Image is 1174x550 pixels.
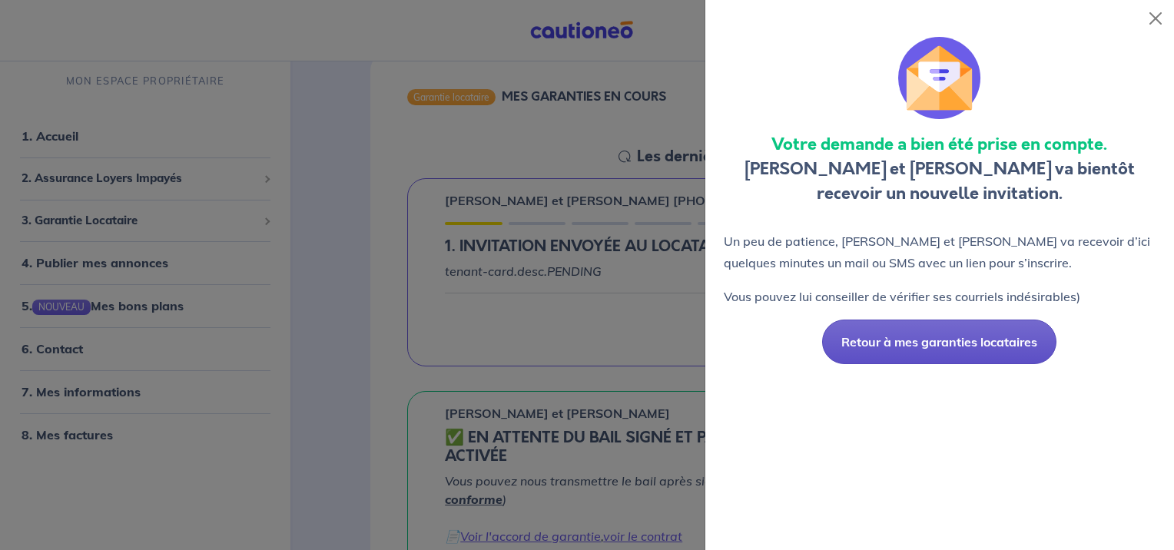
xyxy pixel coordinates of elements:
strong: Votre demande a bien été prise en compte. [771,132,1107,156]
button: Retour à mes garanties locataires [822,320,1056,364]
p: [PERSON_NAME] et [PERSON_NAME] va bientôt recevoir un nouvelle invitation. [724,132,1156,206]
p: Un peu de patience, [PERSON_NAME] et [PERSON_NAME] va recevoir d’ici quelques minutes un mail ou ... [724,230,1156,273]
p: Vous pouvez lui conseiller de vérifier ses courriels indésirables) [724,286,1156,307]
button: Close [1143,6,1168,31]
img: illu_invit.svg [898,37,981,120]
